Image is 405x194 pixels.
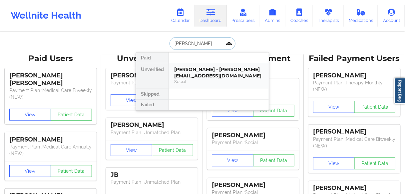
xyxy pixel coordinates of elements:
[9,72,92,87] div: [PERSON_NAME] [PERSON_NAME]
[378,5,405,27] a: Account
[51,109,92,121] button: Patient Data
[354,101,396,113] button: Patient Data
[253,105,295,117] button: Patient Data
[394,78,405,104] a: Report Bug
[136,89,169,100] div: Skipped
[111,121,193,129] div: [PERSON_NAME]
[9,109,51,121] button: View
[136,52,169,63] div: Paid
[212,132,294,139] div: [PERSON_NAME]
[9,144,92,157] p: Payment Plan : Medical Care Annually (NEW)
[344,5,378,27] a: Medications
[5,53,97,64] div: Paid Users
[9,165,51,177] button: View
[313,128,396,136] div: [PERSON_NAME]
[111,144,152,156] button: View
[111,179,193,185] p: Payment Plan : Unmatched Plan
[308,53,400,64] div: Failed Payment Users
[195,5,227,27] a: Dashboard
[51,165,92,177] button: Patient Data
[166,5,195,27] a: Calendar
[111,129,193,136] p: Payment Plan : Unmatched Plan
[212,181,294,189] div: [PERSON_NAME]
[111,72,193,79] div: [PERSON_NAME]
[212,154,253,166] button: View
[9,87,92,100] p: Payment Plan : Medical Care Biweekly (NEW)
[152,144,194,156] button: Patient Data
[174,66,263,79] div: [PERSON_NAME] - [PERSON_NAME][EMAIL_ADDRESS][DOMAIN_NAME]
[227,5,260,27] a: Prescribers
[259,5,285,27] a: Admins
[285,5,313,27] a: Coaches
[354,157,396,169] button: Patient Data
[313,5,344,27] a: Therapists
[111,94,152,106] button: View
[313,136,396,149] p: Payment Plan : Medical Care Biweekly (NEW)
[313,72,396,79] div: [PERSON_NAME]
[136,63,169,89] div: Unverified
[9,136,92,144] div: [PERSON_NAME]
[174,79,263,84] div: Social
[111,171,193,179] div: JB
[313,101,355,113] button: View
[136,100,169,110] div: Failed
[111,79,193,86] p: Payment Plan : Unmatched Plan
[106,53,198,64] div: Unverified Users
[212,105,253,117] button: View
[253,154,295,166] button: Patient Data
[313,184,396,192] div: [PERSON_NAME]
[313,157,355,169] button: View
[313,79,396,93] p: Payment Plan : Therapy Monthly (NEW)
[212,139,294,146] p: Payment Plan : Social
